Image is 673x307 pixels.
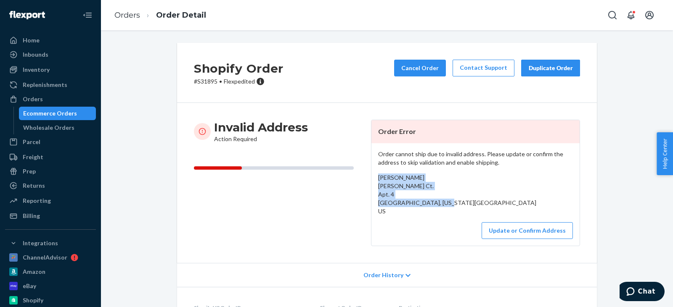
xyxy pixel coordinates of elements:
div: Orders [23,95,43,103]
div: Action Required [214,120,308,143]
button: Cancel Order [394,60,446,76]
a: Parcel [5,135,96,149]
h3: Invalid Address [214,120,308,135]
div: Duplicate Order [528,64,573,72]
h2: Shopify Order [194,60,284,77]
a: Order Detail [156,10,206,20]
a: Contact Support [453,60,514,76]
div: Amazon [23,268,45,276]
button: Close Navigation [79,7,96,24]
a: eBay [5,279,96,293]
a: Orders [5,92,96,106]
div: Ecommerce Orders [23,109,77,118]
a: Amazon [5,265,96,278]
button: Integrations [5,236,96,250]
ol: breadcrumbs [108,3,213,28]
a: Orders [114,10,140,20]
a: Home [5,34,96,47]
div: Inbounds [23,50,48,59]
a: Wholesale Orders [19,121,96,134]
a: Reporting [5,194,96,207]
a: ChannelAdvisor [5,251,96,264]
a: Billing [5,209,96,223]
a: Freight [5,150,96,164]
button: Duplicate Order [521,60,580,76]
div: Prep [23,167,36,176]
div: Wholesale Orders [23,123,74,132]
button: Open Search Box [604,7,621,24]
button: Help Center [657,132,673,175]
a: Replenishments [5,78,96,92]
a: Inbounds [5,48,96,61]
a: Shopify [5,294,96,307]
div: ChannelAdvisor [23,253,67,262]
div: Returns [23,181,45,190]
div: Inventory [23,66,50,74]
iframe: Opens a widget where you can chat to one of our agents [620,282,665,303]
header: Order Error [371,120,580,143]
a: Ecommerce Orders [19,107,96,120]
div: Integrations [23,239,58,247]
a: Returns [5,179,96,192]
span: Flexpedited [224,78,255,85]
div: Replenishments [23,81,67,89]
a: Prep [5,165,96,178]
span: Order History [363,271,403,279]
button: Open account menu [641,7,658,24]
div: Home [23,36,40,45]
span: • [219,78,222,85]
div: Billing [23,212,40,220]
p: # S31895 [194,77,284,86]
div: Freight [23,153,43,161]
div: eBay [23,282,36,290]
a: Inventory [5,63,96,76]
div: Parcel [23,138,40,146]
span: [PERSON_NAME] [PERSON_NAME] Ct. Apt. 4 [GEOGRAPHIC_DATA], [US_STATE][GEOGRAPHIC_DATA] US [378,174,536,215]
div: Shopify [23,296,43,304]
button: Open notifications [623,7,639,24]
p: Order cannot ship due to invalid address. Please update or confirm the address to skip validation... [378,150,573,167]
img: Flexport logo [9,11,45,19]
div: Reporting [23,197,51,205]
button: Update or Confirm Address [482,222,573,239]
